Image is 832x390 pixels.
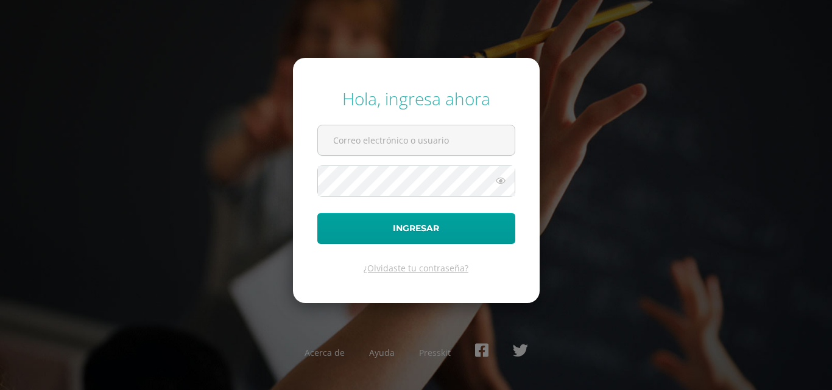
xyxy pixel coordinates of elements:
[305,347,345,358] a: Acerca de
[419,347,451,358] a: Presskit
[317,213,515,244] button: Ingresar
[317,87,515,110] div: Hola, ingresa ahora
[318,125,515,155] input: Correo electrónico o usuario
[369,347,395,358] a: Ayuda
[364,262,468,274] a: ¿Olvidaste tu contraseña?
